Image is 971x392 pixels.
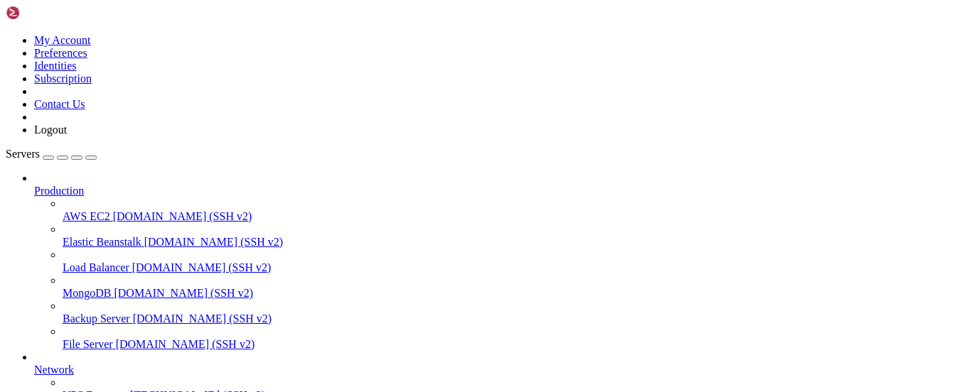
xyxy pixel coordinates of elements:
[63,287,111,299] span: MongoDB
[144,236,284,248] span: [DOMAIN_NAME] (SSH v2)
[63,210,110,222] span: AWS EC2
[63,312,965,325] a: Backup Server [DOMAIN_NAME] (SSH v2)
[6,148,97,160] a: Servers
[133,312,272,325] span: [DOMAIN_NAME] (SSH v2)
[34,124,67,136] a: Logout
[34,185,965,197] a: Production
[113,210,252,222] span: [DOMAIN_NAME] (SSH v2)
[34,72,92,85] a: Subscription
[63,236,965,249] a: Elastic Beanstalk [DOMAIN_NAME] (SSH v2)
[63,236,141,248] span: Elastic Beanstalk
[114,287,253,299] span: [DOMAIN_NAME] (SSH v2)
[34,98,85,110] a: Contact Us
[34,364,74,376] span: Network
[116,338,255,350] span: [DOMAIN_NAME] (SSH v2)
[63,300,965,325] li: Backup Server [DOMAIN_NAME] (SSH v2)
[34,185,84,197] span: Production
[34,60,77,72] a: Identities
[63,274,965,300] li: MongoDB [DOMAIN_NAME] (SSH v2)
[34,172,965,351] li: Production
[63,223,965,249] li: Elastic Beanstalk [DOMAIN_NAME] (SSH v2)
[63,210,965,223] a: AWS EC2 [DOMAIN_NAME] (SSH v2)
[63,261,965,274] a: Load Balancer [DOMAIN_NAME] (SSH v2)
[34,34,91,46] a: My Account
[63,338,965,351] a: File Server [DOMAIN_NAME] (SSH v2)
[132,261,272,273] span: [DOMAIN_NAME] (SSH v2)
[34,47,87,59] a: Preferences
[63,287,965,300] a: MongoDB [DOMAIN_NAME] (SSH v2)
[34,364,965,376] a: Network
[63,249,965,274] li: Load Balancer [DOMAIN_NAME] (SSH v2)
[6,6,87,20] img: Shellngn
[63,325,965,351] li: File Server [DOMAIN_NAME] (SSH v2)
[63,261,129,273] span: Load Balancer
[63,312,130,325] span: Backup Server
[63,197,965,223] li: AWS EC2 [DOMAIN_NAME] (SSH v2)
[6,148,40,160] span: Servers
[63,338,113,350] span: File Server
